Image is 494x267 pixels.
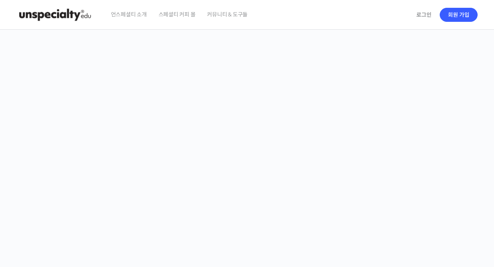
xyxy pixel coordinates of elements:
a: 로그인 [412,6,436,24]
p: 시간과 장소에 구애받지 않고, 검증된 커리큘럼으로 [8,162,487,173]
a: 회원 가입 [440,8,478,22]
p: [PERSON_NAME]을 다하는 당신을 위해, 최고와 함께 만든 커피 클래스 [8,119,487,159]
